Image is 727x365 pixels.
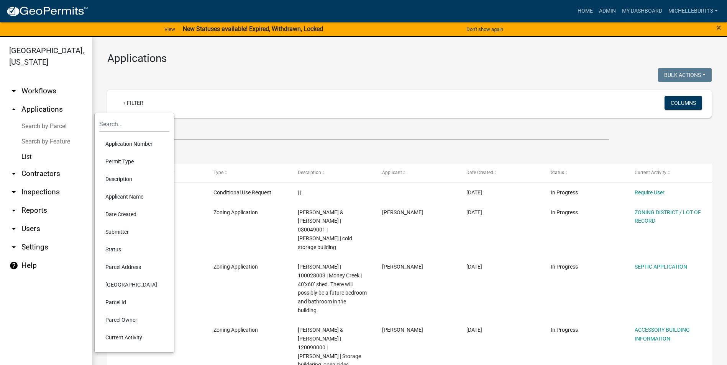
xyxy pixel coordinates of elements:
i: arrow_drop_down [9,224,18,233]
i: arrow_drop_down [9,243,18,252]
span: Status [551,170,564,175]
datatable-header-cell: Current Activity [627,164,712,182]
span: Nathan Rask [382,327,423,333]
span: In Progress [551,327,578,333]
i: arrow_drop_up [9,105,18,114]
span: 08/19/2025 [466,264,482,270]
li: [GEOGRAPHIC_DATA] [99,276,169,293]
span: Zoning Application [213,327,258,333]
span: 08/19/2025 [466,327,482,333]
button: Bulk Actions [658,68,712,82]
a: michelleburt13 [665,4,721,18]
datatable-header-cell: Status [543,164,627,182]
span: In Progress [551,209,578,215]
li: Parcel Address [99,258,169,276]
span: Description [298,170,321,175]
span: Zoning Application [213,209,258,215]
button: Close [716,23,721,32]
i: arrow_drop_down [9,169,18,178]
datatable-header-cell: Description [290,164,375,182]
i: arrow_drop_down [9,187,18,197]
button: Columns [665,96,702,110]
i: arrow_drop_down [9,86,18,96]
span: 08/20/2025 [466,189,482,196]
i: help [9,261,18,270]
button: Don't show again [463,23,506,36]
li: Current Activity [99,329,169,346]
li: Parcel Owner [99,311,169,329]
li: Applicant Name [99,188,169,205]
span: AUGEDAHL,ADAM & ARLENE | 030049001 | Sheldon | cold storage building [298,209,352,250]
li: Permit Type [99,153,169,170]
span: Applicant [382,170,402,175]
datatable-header-cell: Date Created [459,164,543,182]
span: Keith voegel [382,264,423,270]
a: ZONING DISTRICT / LOT OF RECORD [635,209,701,224]
a: + Filter [117,96,149,110]
a: ACCESSORY BUILDING INFORMATION [635,327,690,342]
strong: New Statuses available! Expired, Withdrawn, Locked [183,25,323,33]
li: Submitter [99,223,169,241]
a: Home [574,4,596,18]
li: Parcel Id [99,293,169,311]
span: Date Created [466,170,493,175]
span: In Progress [551,189,578,196]
span: | | [298,189,301,196]
li: Application Number [99,135,169,153]
h3: Applications [107,52,712,65]
a: View [161,23,178,36]
span: VOEGEL,KEITH W | 100028003 | Money Creek | 40’x60’ shed. There will possibly be a future bedroom ... [298,264,367,313]
input: Search for applications [107,124,609,140]
a: SEPTIC APPLICATION [635,264,687,270]
i: arrow_drop_down [9,206,18,215]
a: Require User [635,189,665,196]
datatable-header-cell: Type [206,164,290,182]
span: In Progress [551,264,578,270]
span: Conditional Use Request [213,189,271,196]
span: Current Activity [635,170,666,175]
span: Type [213,170,223,175]
span: Zoning Application [213,264,258,270]
span: 08/20/2025 [466,209,482,215]
a: My Dashboard [619,4,665,18]
input: Search... [99,116,169,132]
span: × [716,22,721,33]
span: brent augedahl [382,209,423,215]
li: Date Created [99,205,169,223]
a: Admin [596,4,619,18]
datatable-header-cell: Applicant [375,164,459,182]
li: Status [99,241,169,258]
li: Description [99,170,169,188]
